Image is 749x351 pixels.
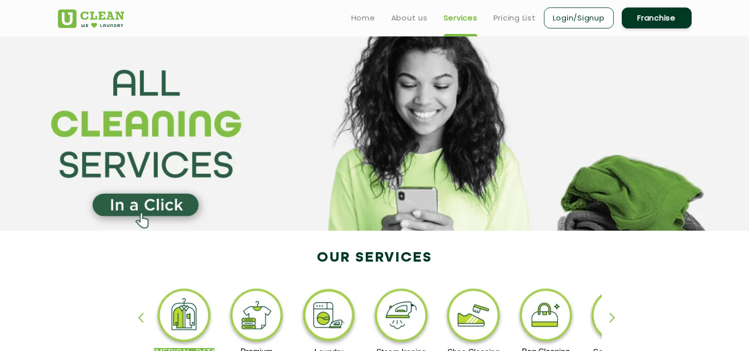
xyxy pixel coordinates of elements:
[444,12,478,24] a: Services
[587,286,649,348] img: sofa_cleaning_11zon.webp
[351,12,375,24] a: Home
[622,7,692,28] a: Franchise
[154,286,215,348] img: dry_cleaning_11zon.webp
[544,7,614,28] a: Login/Signup
[58,9,124,28] img: UClean Laundry and Dry Cleaning
[443,286,504,348] img: shoe_cleaning_11zon.webp
[226,286,287,348] img: premium_laundry_cleaning_11zon.webp
[371,286,432,348] img: steam_ironing_11zon.webp
[391,12,428,24] a: About us
[298,286,360,348] img: laundry_cleaning_11zon.webp
[494,12,536,24] a: Pricing List
[515,286,577,348] img: bag_cleaning_11zon.webp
